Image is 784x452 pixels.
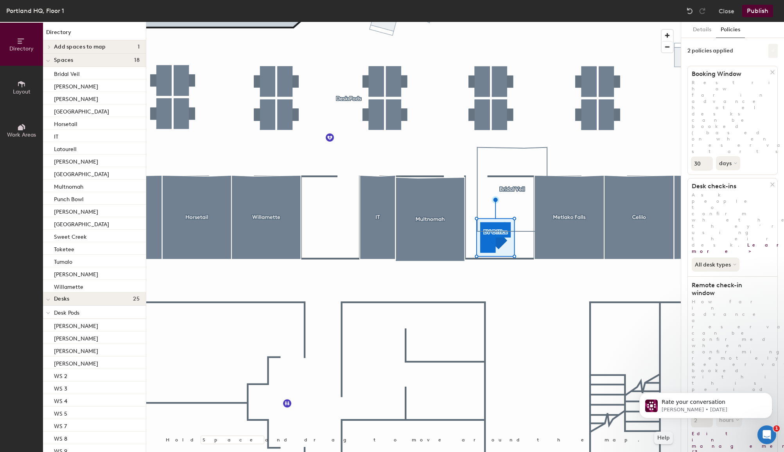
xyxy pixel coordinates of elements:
[54,169,109,178] p: [GEOGRAPHIC_DATA]
[54,144,77,153] p: Latourell
[686,7,694,15] img: Undo
[687,48,733,54] div: 2 policies applied
[54,94,98,103] p: [PERSON_NAME]
[54,321,98,330] p: [PERSON_NAME]
[757,425,776,444] iframe: Intercom live chat
[54,131,58,140] p: IT
[54,119,77,128] p: Horsetail
[54,296,69,302] span: Desks
[54,358,98,367] p: [PERSON_NAME]
[692,258,739,272] button: All desk types
[54,310,79,316] span: Desk Pods
[716,22,745,38] button: Policies
[54,244,74,253] p: Toketee
[54,219,109,228] p: [GEOGRAPHIC_DATA]
[54,68,80,77] p: Bridal Veil
[688,22,716,38] button: Details
[54,346,98,355] p: [PERSON_NAME]
[54,81,98,90] p: [PERSON_NAME]
[54,433,67,442] p: WS 8
[54,333,98,342] p: [PERSON_NAME]
[654,432,673,444] button: Help
[688,299,777,411] p: How far in advance a reservation can be confirmed when confirming remotely. Reservations booked w...
[688,79,777,155] p: Restrict how far in advance hotel desks can be booked (based on when reservation starts).
[138,44,140,50] span: 1
[133,296,140,302] span: 25
[13,88,30,95] span: Layout
[134,57,140,63] span: 18
[54,44,106,50] span: Add spaces to map
[688,281,770,297] h1: Remote check-in window
[628,376,784,431] iframe: Intercom notifications message
[7,131,36,138] span: Work Areas
[54,181,83,190] p: Multnomah
[43,28,146,40] h1: Directory
[742,5,773,17] button: Publish
[54,57,74,63] span: Spaces
[54,383,67,392] p: WS 3
[688,70,770,78] h1: Booking Window
[54,371,67,380] p: WS 2
[698,7,706,15] img: Redo
[54,408,67,417] p: WS 5
[773,425,780,432] span: 1
[719,5,734,17] button: Close
[54,256,72,265] p: Tumalo
[9,45,34,52] span: Directory
[54,421,67,430] p: WS 7
[54,231,87,240] p: Sweet Creek
[54,269,98,278] p: [PERSON_NAME]
[54,206,98,215] p: [PERSON_NAME]
[54,396,67,405] p: WS 4
[54,194,84,203] p: Punch Bowl
[54,106,109,115] p: [GEOGRAPHIC_DATA]
[6,6,64,16] div: Portland HQ, Floor 1
[54,281,83,290] p: Willamette
[54,156,98,165] p: [PERSON_NAME]
[688,182,770,190] h1: Desk check-ins
[716,156,740,170] button: days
